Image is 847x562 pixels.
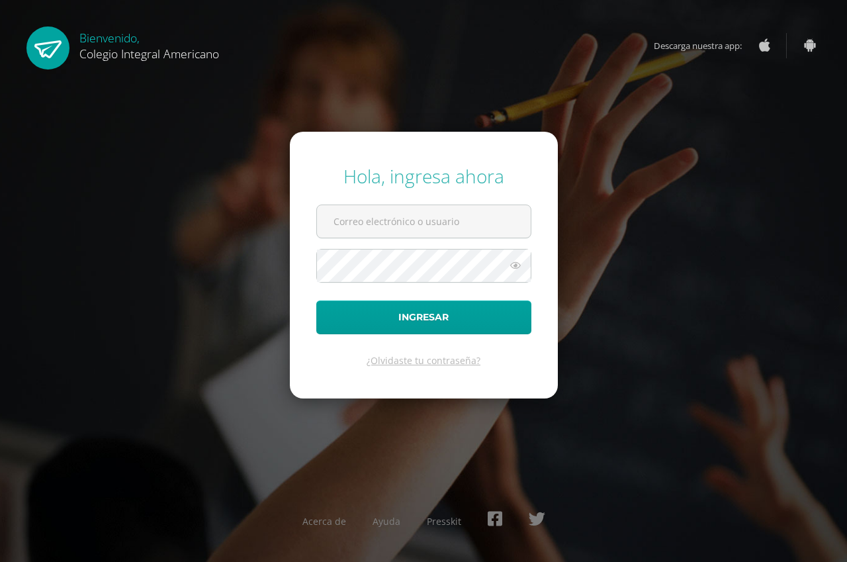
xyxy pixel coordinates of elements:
button: Ingresar [316,301,531,334]
a: Presskit [427,515,461,528]
div: Bienvenido, [79,26,219,62]
input: Correo electrónico o usuario [317,205,531,238]
div: Hola, ingresa ahora [316,164,531,189]
span: Descarga nuestra app: [654,33,755,58]
a: ¿Olvidaste tu contraseña? [367,354,480,367]
a: Acerca de [302,515,346,528]
a: Ayuda [373,515,400,528]
span: Colegio Integral Americano [79,46,219,62]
